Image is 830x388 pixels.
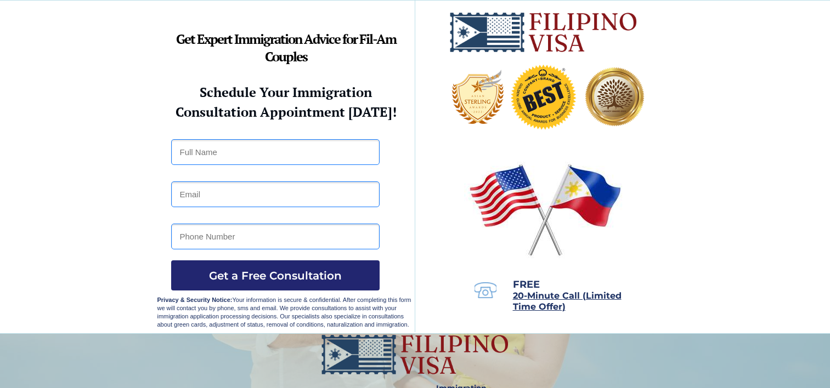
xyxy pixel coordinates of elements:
strong: Get Expert Immigration Advice for Fil-Am Couples [176,30,396,65]
span: Get a Free Consultation [171,269,380,282]
strong: Privacy & Security Notice: [157,296,233,303]
span: FREE [513,278,540,290]
input: Full Name [171,139,380,165]
button: Get a Free Consultation [171,260,380,290]
strong: Schedule Your Immigration [200,83,372,101]
span: Your information is secure & confidential. After completing this form we will contact you by phon... [157,296,411,328]
a: 20-Minute Call (Limited Time Offer) [513,292,622,311]
span: 20-Minute Call (Limited Time Offer) [513,290,622,312]
input: Email [171,181,380,207]
strong: Consultation Appointment [DATE]! [176,103,397,121]
input: Phone Number [171,224,380,249]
